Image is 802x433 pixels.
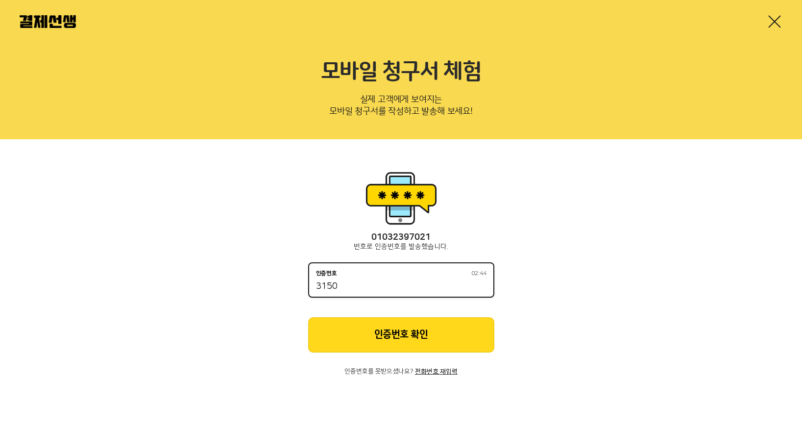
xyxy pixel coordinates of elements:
[471,271,486,277] span: 02:44
[308,368,494,375] p: 인증번호를 못받으셨나요?
[362,169,440,228] img: 휴대폰인증 이미지
[316,281,486,293] input: 인증번호02:44
[308,232,494,243] p: 01032397021
[316,270,337,277] p: 인증번호
[308,317,494,353] button: 인증번호 확인
[415,368,458,375] button: 전화번호 재입력
[308,243,494,251] p: 번호로 인증번호를 발송했습니다.
[20,91,782,124] p: 실제 고객에게 보여지는 모바일 청구서를 작성하고 발송해 보세요!
[20,15,76,28] img: 결제선생
[20,59,782,85] h2: 모바일 청구서 체험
